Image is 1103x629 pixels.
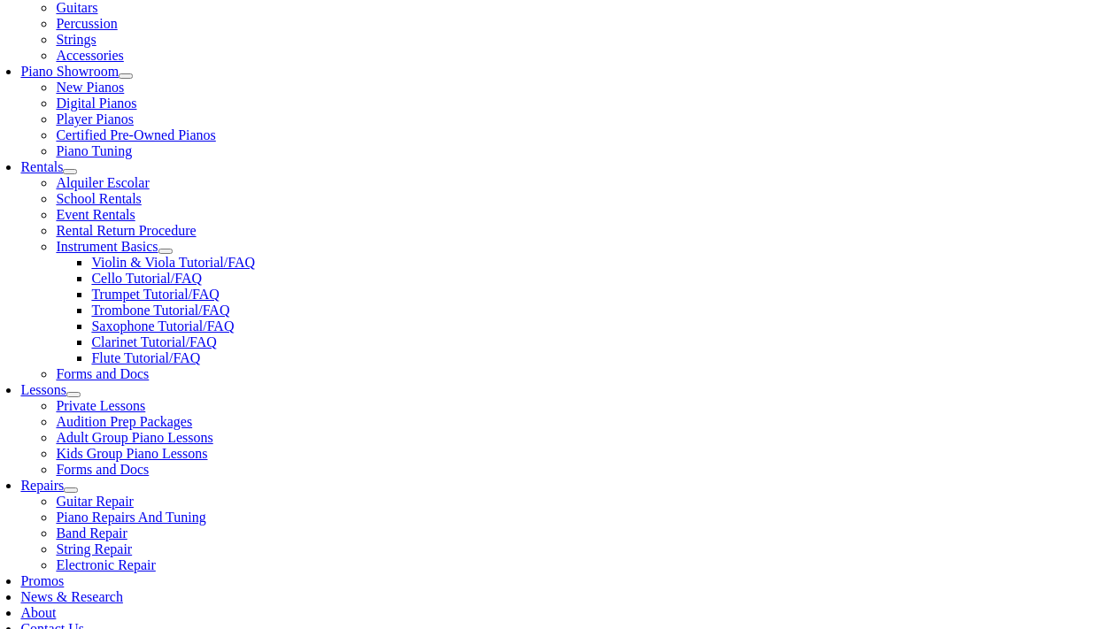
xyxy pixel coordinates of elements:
[56,525,127,541] a: Band Repair
[56,398,145,413] a: Private Lessons
[56,557,155,572] a: Electronic Repair
[198,7,278,26] button: Attachments
[7,7,82,26] button: Thumbnails
[56,223,196,238] a: Rental Return Procedure
[91,318,234,334] a: Saxophone Tutorial/FAQ
[20,64,119,79] a: Piano Showroom
[91,334,217,349] a: Clarinet Tutorial/FAQ
[56,414,192,429] a: Audition Prep Packages
[91,287,219,302] a: Trumpet Tutorial/FAQ
[14,10,75,23] span: Thumbnails
[91,350,200,365] a: Flute Tutorial/FAQ
[56,191,141,206] a: School Rentals
[20,159,63,174] a: Rentals
[20,478,64,493] a: Repairs
[119,73,133,79] button: Open submenu of Piano Showroom
[56,80,124,95] a: New Pianos
[91,271,202,286] a: Cello Tutorial/FAQ
[56,541,132,556] a: String Repair
[56,175,149,190] a: Alquiler Escolar
[66,392,81,397] button: Open submenu of Lessons
[20,382,66,397] a: Lessons
[56,127,215,142] a: Certified Pre-Owned Pianos
[205,10,271,23] span: Attachments
[56,16,117,31] a: Percussion
[20,605,56,620] a: About
[93,10,188,23] span: Document Outline
[64,487,78,493] button: Open submenu of Repairs
[91,255,255,270] a: Violin & Viola Tutorial/FAQ
[56,111,134,127] a: Player Pianos
[7,170,1070,314] a: Page 2
[56,494,134,509] a: Guitar Repair
[86,7,195,26] button: Document Outline
[56,430,212,445] a: Adult Group Piano Lessons
[7,26,1070,170] a: Page 1
[20,589,123,604] a: News & Research
[56,96,136,111] a: Digital Pianos
[63,169,77,174] button: Open submenu of Rentals
[56,510,205,525] a: Piano Repairs And Tuning
[56,366,149,381] a: Forms and Docs
[56,48,123,63] a: Accessories
[91,303,229,318] a: Trombone Tutorial/FAQ
[56,32,96,47] a: Strings
[158,249,173,254] button: Open submenu of Instrument Basics
[56,239,158,254] a: Instrument Basics
[56,207,135,222] a: Event Rentals
[56,143,132,158] a: Piano Tuning
[56,462,149,477] a: Forms and Docs
[56,446,207,461] a: Kids Group Piano Lessons
[20,573,64,588] a: Promos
